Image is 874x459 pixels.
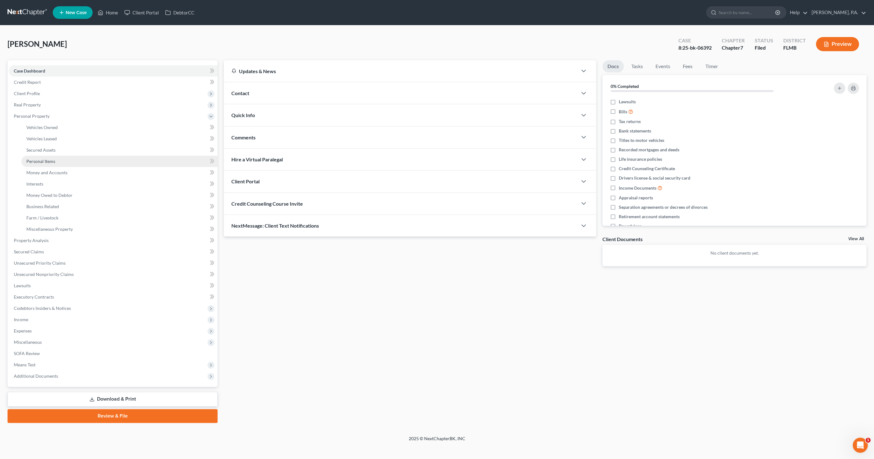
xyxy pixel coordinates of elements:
span: Client Profile [14,91,40,96]
span: Bills [619,109,627,115]
span: New Case [66,10,87,15]
span: Quick Info [231,112,255,118]
span: Means Test [14,362,35,367]
div: 8:25-bk-06392 [678,44,712,51]
span: [PERSON_NAME] [8,39,67,48]
span: Bank statements [619,128,651,134]
span: Secured Claims [14,249,44,254]
a: Vehicles Leased [21,133,218,144]
span: Retirement account statements [619,213,680,220]
span: Income [14,317,28,322]
a: Lawsuits [9,280,218,291]
a: Help [787,7,808,18]
div: Updates & News [231,68,570,74]
span: Drivers license & social security card [619,175,690,181]
a: Miscellaneous Property [21,224,218,235]
a: Unsecured Priority Claims [9,257,218,269]
span: Executory Contracts [14,294,54,300]
span: Vehicles Owned [26,125,58,130]
span: Credit Report [14,79,41,85]
span: Lawsuits [14,283,31,288]
p: No client documents yet. [607,250,861,256]
a: Interests [21,178,218,190]
span: 7 [740,45,743,51]
a: Home [94,7,121,18]
div: Case [678,37,712,44]
span: Real Property [14,102,41,107]
div: 2025 © NextChapterBK, INC [258,435,616,447]
span: Case Dashboard [14,68,45,73]
div: Status [755,37,773,44]
span: Client Portal [231,178,260,184]
span: Life insurance policies [619,156,662,162]
a: Property Analysis [9,235,218,246]
span: Titles to motor vehicles [619,137,664,143]
span: Business Related [26,204,59,209]
div: Chapter [722,44,745,51]
a: Tasks [626,60,648,73]
span: Income Documents [619,185,656,191]
span: NextMessage: Client Text Notifications [231,223,319,229]
div: Filed [755,44,773,51]
a: Docs [602,60,624,73]
span: Miscellaneous Property [26,226,73,232]
a: Vehicles Owned [21,122,218,133]
button: Preview [816,37,859,51]
span: Pay advices [619,223,641,229]
a: Secured Assets [21,144,218,156]
a: Review & File [8,409,218,423]
a: Personal Items [21,156,218,167]
div: Chapter [722,37,745,44]
span: SOFA Review [14,351,40,356]
input: Search by name... [719,7,776,18]
a: Unsecured Nonpriority Claims [9,269,218,280]
strong: 0% Completed [611,84,639,89]
span: Unsecured Nonpriority Claims [14,272,74,277]
span: Lawsuits [619,99,636,105]
span: Miscellaneous [14,339,42,345]
span: Interests [26,181,43,186]
span: Credit Counseling Certificate [619,165,675,172]
span: Money Owed to Debtor [26,192,73,198]
span: Credit Counseling Course Invite [231,201,303,207]
span: Personal Items [26,159,55,164]
a: Events [650,60,675,73]
a: Money and Accounts [21,167,218,178]
span: Expenses [14,328,32,333]
a: DebtorCC [162,7,197,18]
a: Fees [678,60,698,73]
a: Credit Report [9,77,218,88]
a: Client Portal [121,7,162,18]
span: Personal Property [14,113,50,119]
span: Farm / Livestock [26,215,58,220]
span: Tax returns [619,118,641,125]
a: Case Dashboard [9,65,218,77]
span: Property Analysis [14,238,49,243]
span: Comments [231,134,256,140]
a: Secured Claims [9,246,218,257]
span: Additional Documents [14,373,58,379]
a: SOFA Review [9,348,218,359]
a: Money Owed to Debtor [21,190,218,201]
span: Separation agreements or decrees of divorces [619,204,708,210]
div: FLMB [783,44,806,51]
iframe: Intercom live chat [853,438,868,453]
a: View All [848,237,864,241]
div: Client Documents [602,236,643,242]
a: Executory Contracts [9,291,218,303]
a: Business Related [21,201,218,212]
span: Hire a Virtual Paralegal [231,156,283,162]
span: Appraisal reports [619,195,653,201]
span: 1 [866,438,871,443]
span: Unsecured Priority Claims [14,260,66,266]
span: Money and Accounts [26,170,67,175]
span: Recorded mortgages and deeds [619,147,679,153]
a: Timer [700,60,723,73]
a: Download & Print [8,392,218,407]
span: Secured Assets [26,147,56,153]
a: Farm / Livestock [21,212,218,224]
div: District [783,37,806,44]
span: Vehicles Leased [26,136,57,141]
a: [PERSON_NAME], P.A. [808,7,866,18]
span: Codebtors Insiders & Notices [14,305,71,311]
